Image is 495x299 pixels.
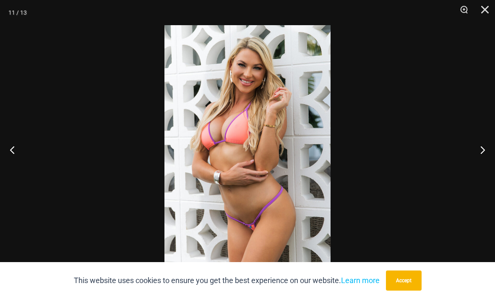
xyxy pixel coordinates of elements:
[8,6,27,19] div: 11 / 13
[386,270,422,291] button: Accept
[464,129,495,171] button: Next
[164,25,331,274] img: Wild Card Neon Bliss 312 Top 457 Micro 01
[341,276,380,285] a: Learn more
[74,274,380,287] p: This website uses cookies to ensure you get the best experience on our website.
